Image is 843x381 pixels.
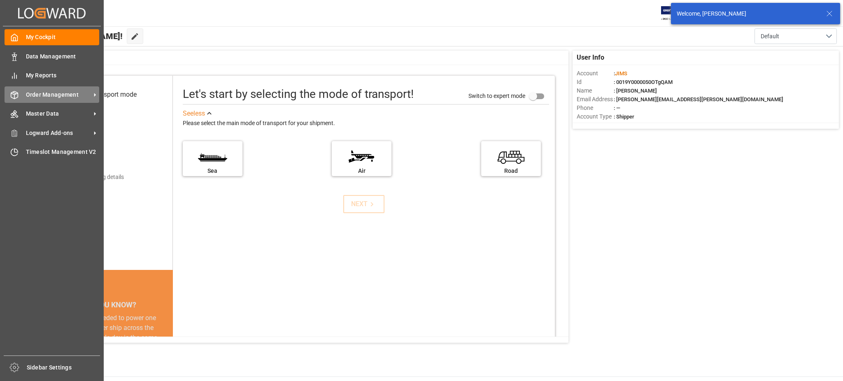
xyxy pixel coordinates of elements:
span: User Info [577,53,604,63]
button: next slide / item [161,313,173,372]
div: Please select the main mode of transport for your shipment. [183,118,549,128]
span: My Cockpit [26,33,100,42]
span: JIMS [615,70,627,77]
span: : [PERSON_NAME] [614,88,657,94]
div: Welcome, [PERSON_NAME] [677,9,818,18]
span: Master Data [26,109,91,118]
a: My Cockpit [5,29,99,45]
span: Name [577,86,614,95]
img: Exertis%20JAM%20-%20Email%20Logo.jpg_1722504956.jpg [661,6,689,21]
span: : 0019Y0000050OTgQAM [614,79,673,85]
span: Sidebar Settings [27,363,100,372]
span: Account Type [577,112,614,121]
span: : [614,70,627,77]
span: Email Address [577,95,614,104]
div: Road [485,167,537,175]
span: Account [577,69,614,78]
div: Sea [187,167,238,175]
span: Id [577,78,614,86]
span: Hello [PERSON_NAME]! [34,28,123,44]
a: Data Management [5,48,99,64]
span: Data Management [26,52,100,61]
div: Let's start by selecting the mode of transport! [183,86,414,103]
span: : — [614,105,620,111]
div: Select transport mode [73,90,137,100]
button: open menu [755,28,837,44]
span: : Shipper [614,114,634,120]
span: Logward Add-ons [26,129,91,137]
span: Default [761,32,779,41]
span: Phone [577,104,614,112]
div: DID YOU KNOW? [45,296,172,313]
div: Air [336,167,387,175]
div: See less [183,109,205,118]
button: NEXT [343,195,384,213]
div: The energy needed to power one large container ship across the ocean in a single day is the same ... [55,313,163,362]
span: My Reports [26,71,100,80]
span: Timeslot Management V2 [26,148,100,156]
span: : [PERSON_NAME][EMAIL_ADDRESS][PERSON_NAME][DOMAIN_NAME] [614,96,783,102]
span: Order Management [26,91,91,99]
div: NEXT [351,199,376,209]
span: Switch to expert mode [468,93,525,99]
